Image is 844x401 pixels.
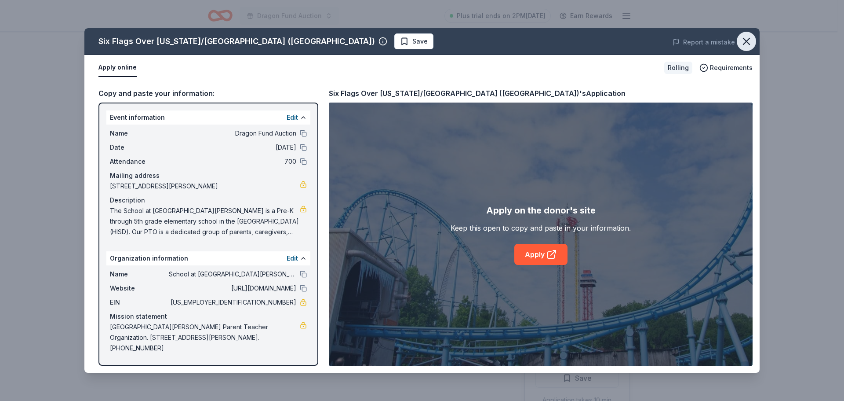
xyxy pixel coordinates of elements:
div: Mission statement [110,311,307,322]
span: [DATE] [169,142,296,153]
span: Requirements [710,63,753,73]
button: Apply online [98,59,137,77]
div: Keep this open to copy and paste in your information. [451,223,631,233]
button: Requirements [699,63,753,73]
span: Save [412,36,428,47]
button: Save [394,33,433,49]
span: Date [110,142,169,153]
span: Attendance [110,156,169,167]
div: Copy and paste your information: [98,88,318,99]
button: Edit [287,253,298,264]
span: [STREET_ADDRESS][PERSON_NAME] [110,181,300,191]
div: Mailing address [110,170,307,181]
span: School at [GEOGRAPHIC_DATA][PERSON_NAME] [169,269,296,280]
div: Apply on the donor's site [486,203,596,217]
span: [US_EMPLOYER_IDENTIFICATION_NUMBER] [169,297,296,308]
span: Name [110,269,169,280]
span: 700 [169,156,296,167]
div: Event information [106,110,310,125]
div: Description [110,195,307,206]
div: Six Flags Over [US_STATE]/[GEOGRAPHIC_DATA] ([GEOGRAPHIC_DATA]) [98,34,375,48]
span: Dragon Fund Auction [169,128,296,139]
span: [GEOGRAPHIC_DATA][PERSON_NAME] Parent Teacher Organization. [STREET_ADDRESS][PERSON_NAME]. [PHONE... [110,322,300,353]
button: Edit [287,112,298,123]
span: Name [110,128,169,139]
span: The School at [GEOGRAPHIC_DATA][PERSON_NAME] is a Pre-K through 5th grade elementary school in th... [110,206,300,237]
div: Rolling [664,62,692,74]
button: Report a mistake [673,37,735,48]
div: Organization information [106,251,310,265]
a: Apply [514,244,568,265]
div: Six Flags Over [US_STATE]/[GEOGRAPHIC_DATA] ([GEOGRAPHIC_DATA])'s Application [329,88,626,99]
span: Website [110,283,169,294]
span: EIN [110,297,169,308]
span: [URL][DOMAIN_NAME] [169,283,296,294]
